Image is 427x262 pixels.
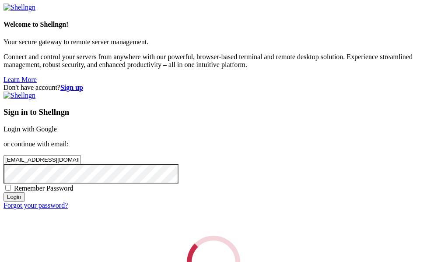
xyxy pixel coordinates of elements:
[5,185,11,191] input: Remember Password
[60,84,83,91] a: Sign up
[3,4,35,11] img: Shellngn
[3,21,423,28] h4: Welcome to Shellngn!
[3,53,423,69] p: Connect and control your servers from anywhere with our powerful, browser-based terminal and remo...
[3,107,423,117] h3: Sign in to Shellngn
[14,184,73,192] span: Remember Password
[3,125,57,133] a: Login with Google
[3,84,423,92] div: Don't have account?
[3,192,25,202] input: Login
[3,140,423,148] p: or continue with email:
[3,155,81,164] input: Email address
[3,38,423,46] p: Your secure gateway to remote server management.
[3,92,35,99] img: Shellngn
[3,202,68,209] a: Forgot your password?
[3,76,37,83] a: Learn More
